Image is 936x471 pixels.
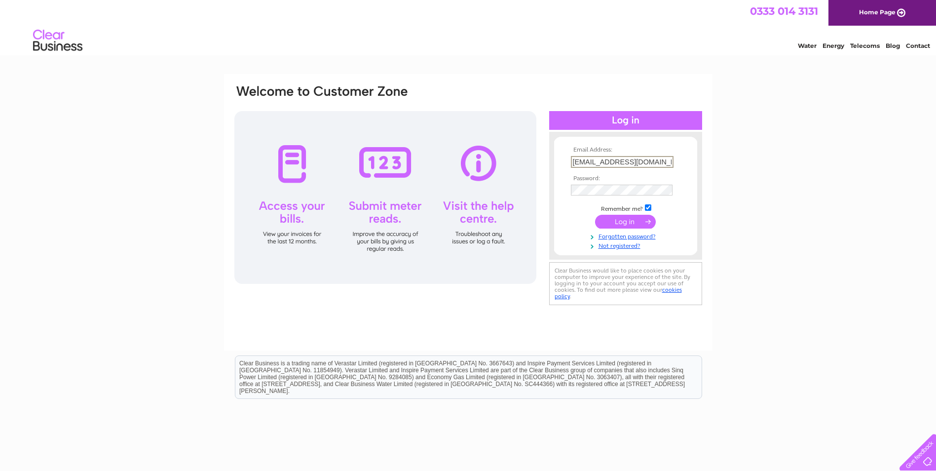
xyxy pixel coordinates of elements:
th: Email Address: [568,147,683,154]
th: Password: [568,175,683,182]
a: Energy [823,42,844,49]
a: 0333 014 3131 [750,5,818,17]
a: Not registered? [571,240,683,250]
a: Telecoms [850,42,880,49]
a: Contact [906,42,930,49]
a: cookies policy [555,286,682,300]
a: Blog [886,42,900,49]
td: Remember me? [568,203,683,213]
a: Water [798,42,817,49]
a: Forgotten password? [571,231,683,240]
img: logo.png [33,26,83,56]
div: Clear Business is a trading name of Verastar Limited (registered in [GEOGRAPHIC_DATA] No. 3667643... [235,5,702,48]
input: Submit [595,215,656,229]
div: Clear Business would like to place cookies on your computer to improve your experience of the sit... [549,262,702,305]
